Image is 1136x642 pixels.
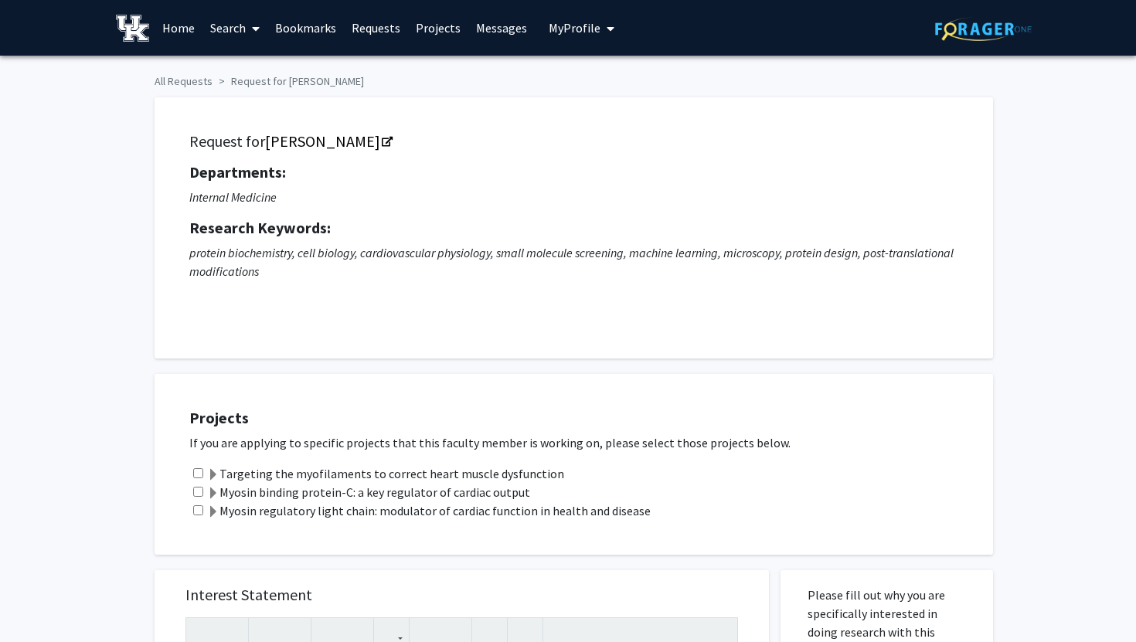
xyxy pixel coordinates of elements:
strong: Projects [189,408,249,427]
strong: Research Keywords: [189,218,331,237]
a: Opens in a new tab [265,131,391,151]
span: My Profile [549,20,600,36]
h5: Request for [189,132,958,151]
a: Projects [408,1,468,55]
label: Myosin binding protein-C: a key regulator of cardiac output [207,483,530,501]
a: Requests [344,1,408,55]
strong: Departments: [189,162,286,182]
img: ForagerOne Logo [935,17,1032,41]
img: University of Kentucky Logo [116,15,149,42]
label: Myosin regulatory light chain: modulator of cardiac function in health and disease [207,501,651,520]
a: Messages [468,1,535,55]
li: Request for [PERSON_NAME] [213,73,364,90]
p: protein biochemistry, cell biology, cardiovascular physiology, small molecule screening, machine ... [189,243,958,280]
label: Targeting the myofilaments to correct heart muscle dysfunction [207,464,564,483]
a: All Requests [155,74,213,88]
a: Home [155,1,202,55]
h5: Interest Statement [185,586,738,604]
a: Bookmarks [267,1,344,55]
ol: breadcrumb [155,67,981,90]
a: Search [202,1,267,55]
iframe: Chat [12,572,66,630]
p: If you are applying to specific projects that this faculty member is working on, please select th... [189,433,978,452]
i: Internal Medicine [189,189,277,205]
